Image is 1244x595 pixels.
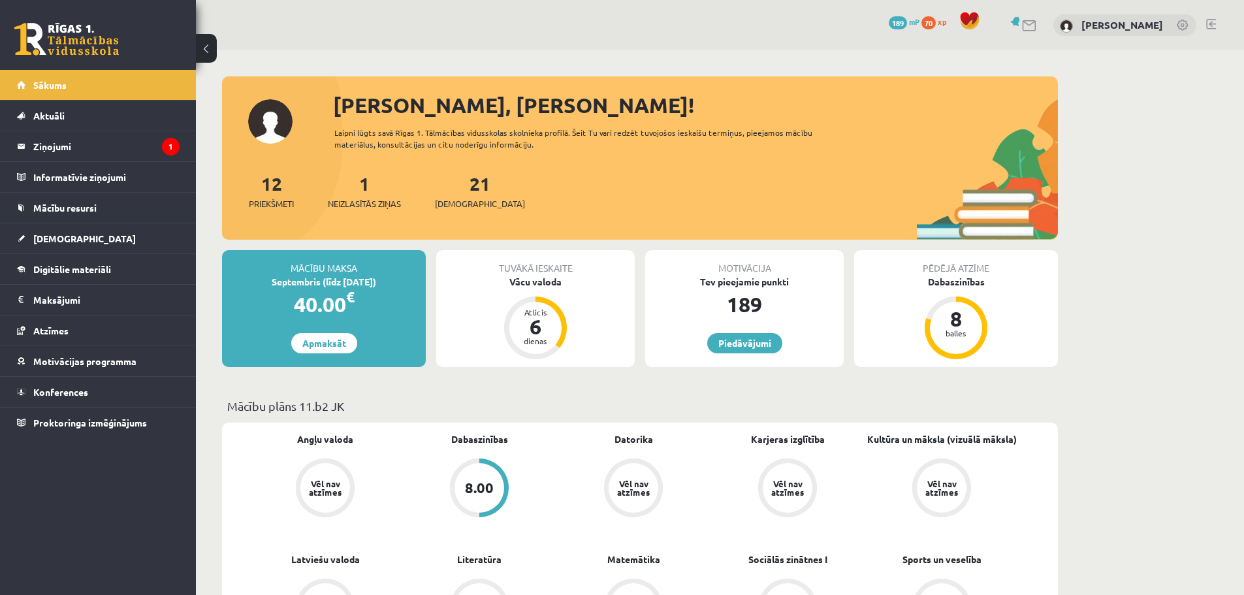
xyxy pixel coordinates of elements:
[33,285,180,315] legend: Maksājumi
[222,289,426,320] div: 40.00
[865,458,1019,520] a: Vēl nav atzīmes
[902,553,981,566] a: Sports un veselība
[465,481,494,495] div: 8.00
[614,432,653,446] a: Datorika
[909,16,919,27] span: mP
[33,131,180,161] legend: Ziņojumi
[889,16,919,27] a: 189 mP
[334,127,836,150] div: Laipni lūgts savā Rīgas 1. Tālmācības vidusskolas skolnieka profilā. Šeit Tu vari redzēt tuvojošo...
[249,172,294,210] a: 12Priekšmeti
[248,458,402,520] a: Vēl nav atzīmes
[33,110,65,121] span: Aktuāli
[162,138,180,155] i: 1
[436,275,635,289] div: Vācu valoda
[451,432,508,446] a: Dabaszinības
[645,250,844,275] div: Motivācija
[297,432,353,446] a: Angļu valoda
[227,397,1053,415] p: Mācību plāns 11.b2 JK
[17,131,180,161] a: Ziņojumi1
[921,16,936,29] span: 70
[307,479,343,496] div: Vēl nav atzīmes
[222,250,426,275] div: Mācību maksa
[645,289,844,320] div: 189
[854,275,1058,361] a: Dabaszinības 8 balles
[1081,18,1163,31] a: [PERSON_NAME]
[17,223,180,253] a: [DEMOGRAPHIC_DATA]
[936,308,976,329] div: 8
[17,346,180,376] a: Motivācijas programma
[222,275,426,289] div: Septembris (līdz [DATE])
[707,333,782,353] a: Piedāvājumi
[33,233,136,244] span: [DEMOGRAPHIC_DATA]
[936,329,976,337] div: balles
[291,553,360,566] a: Latviešu valoda
[402,458,556,520] a: 8.00
[17,162,180,192] a: Informatīvie ziņojumi
[645,275,844,289] div: Tev pieejamie punkti
[615,479,652,496] div: Vēl nav atzīmes
[17,285,180,315] a: Maksājumi
[435,197,525,210] span: [DEMOGRAPHIC_DATA]
[938,16,946,27] span: xp
[14,23,119,56] a: Rīgas 1. Tālmācības vidusskola
[1060,20,1073,33] img: Markuss Orlovs
[436,275,635,361] a: Vācu valoda Atlicis 6 dienas
[17,193,180,223] a: Mācību resursi
[921,16,953,27] a: 70 xp
[607,553,660,566] a: Matemātika
[33,79,67,91] span: Sākums
[435,172,525,210] a: 21[DEMOGRAPHIC_DATA]
[556,458,710,520] a: Vēl nav atzīmes
[33,263,111,275] span: Digitālie materiāli
[710,458,865,520] a: Vēl nav atzīmes
[457,553,502,566] a: Literatūra
[867,432,1017,446] a: Kultūra un māksla (vizuālā māksla)
[769,479,806,496] div: Vēl nav atzīmes
[17,377,180,407] a: Konferences
[291,333,357,353] a: Apmaksāt
[854,275,1058,289] div: Dabaszinības
[328,172,401,210] a: 1Neizlasītās ziņas
[17,254,180,284] a: Digitālie materiāli
[33,325,69,336] span: Atzīmes
[17,101,180,131] a: Aktuāli
[33,162,180,192] legend: Informatīvie ziņojumi
[346,287,355,306] span: €
[33,202,97,214] span: Mācību resursi
[748,553,827,566] a: Sociālās zinātnes I
[17,408,180,438] a: Proktoringa izmēģinājums
[889,16,907,29] span: 189
[436,250,635,275] div: Tuvākā ieskaite
[249,197,294,210] span: Priekšmeti
[333,89,1058,121] div: [PERSON_NAME], [PERSON_NAME]!
[17,315,180,346] a: Atzīmes
[854,250,1058,275] div: Pēdējā atzīme
[516,316,555,337] div: 6
[516,337,555,345] div: dienas
[923,479,960,496] div: Vēl nav atzīmes
[516,308,555,316] div: Atlicis
[17,70,180,100] a: Sākums
[33,355,136,367] span: Motivācijas programma
[33,386,88,398] span: Konferences
[328,197,401,210] span: Neizlasītās ziņas
[751,432,825,446] a: Karjeras izglītība
[33,417,147,428] span: Proktoringa izmēģinājums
